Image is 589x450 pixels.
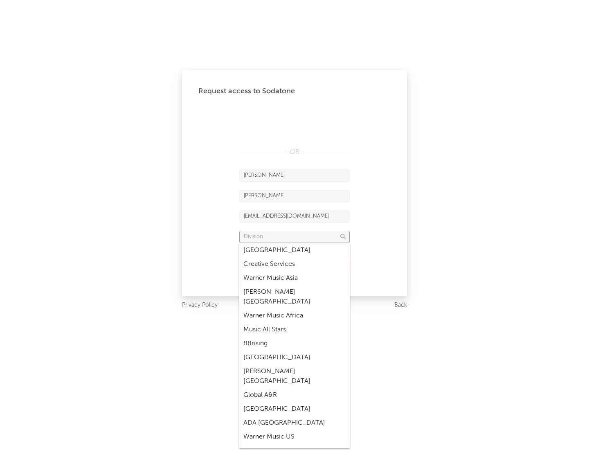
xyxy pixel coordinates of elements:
[239,147,350,157] div: OR
[239,309,350,323] div: Warner Music Africa
[239,271,350,285] div: Warner Music Asia
[239,257,350,271] div: Creative Services
[239,285,350,309] div: [PERSON_NAME] [GEOGRAPHIC_DATA]
[239,416,350,430] div: ADA [GEOGRAPHIC_DATA]
[182,300,218,310] a: Privacy Policy
[239,337,350,351] div: 88rising
[394,300,407,310] a: Back
[239,169,350,182] input: First Name
[239,190,350,202] input: Last Name
[239,364,350,388] div: [PERSON_NAME] [GEOGRAPHIC_DATA]
[239,351,350,364] div: [GEOGRAPHIC_DATA]
[239,210,350,223] input: Email
[239,323,350,337] div: Music All Stars
[239,243,350,257] div: [GEOGRAPHIC_DATA]
[239,231,350,243] input: Division
[198,86,391,96] div: Request access to Sodatone
[239,402,350,416] div: [GEOGRAPHIC_DATA]
[239,388,350,402] div: Global A&R
[239,430,350,444] div: Warner Music US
